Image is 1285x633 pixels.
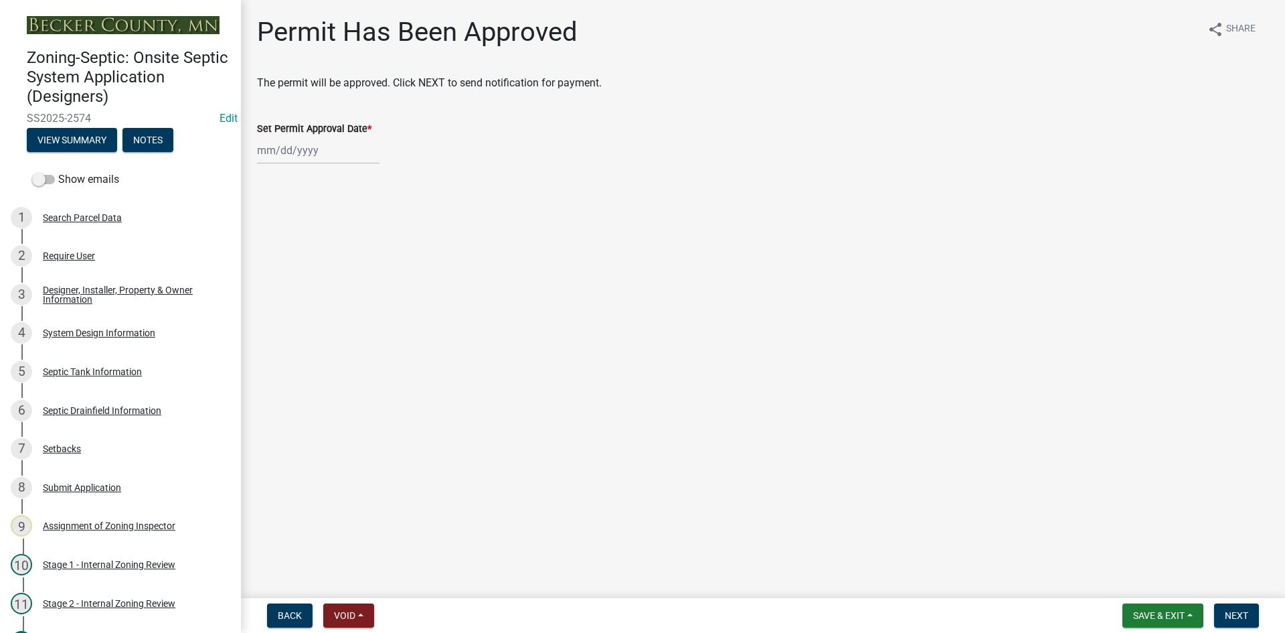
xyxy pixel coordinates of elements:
[11,593,32,614] div: 11
[334,610,355,621] span: Void
[43,251,95,261] div: Require User
[27,135,117,146] wm-modal-confirm: Summary
[122,135,173,146] wm-modal-confirm: Notes
[43,483,121,492] div: Submit Application
[11,245,32,267] div: 2
[43,367,142,376] div: Septic Tank Information
[11,322,32,344] div: 4
[27,48,230,106] h4: Zoning-Septic: Onsite Septic System Application (Designers)
[11,477,32,498] div: 8
[11,207,32,228] div: 1
[1225,610,1248,621] span: Next
[1226,21,1256,38] span: Share
[11,361,32,382] div: 5
[11,284,32,305] div: 3
[43,406,161,415] div: Septic Drainfield Information
[1207,21,1223,38] i: share
[1122,604,1203,628] button: Save & Exit
[43,521,175,531] div: Assignment of Zoning Inspector
[11,438,32,460] div: 7
[32,171,119,188] label: Show emails
[11,554,32,575] div: 10
[43,285,220,304] div: Designer, Installer, Property & Owner Information
[43,328,155,338] div: System Design Information
[1197,16,1266,42] button: shareShare
[267,604,313,628] button: Back
[11,400,32,421] div: 6
[27,112,214,125] span: SS2025-2574
[323,604,374,628] button: Void
[43,560,175,569] div: Stage 1 - Internal Zoning Review
[220,112,238,125] wm-modal-confirm: Edit Application Number
[220,112,238,125] a: Edit
[11,515,32,537] div: 9
[257,16,578,48] h1: Permit Has Been Approved
[43,444,81,453] div: Setbacks
[1133,610,1185,621] span: Save & Exit
[122,128,173,152] button: Notes
[278,610,302,621] span: Back
[1214,604,1259,628] button: Next
[257,137,379,164] input: mm/dd/yyyy
[27,128,117,152] button: View Summary
[43,599,175,608] div: Stage 2 - Internal Zoning Review
[257,125,371,134] label: Set Permit Approval Date
[257,75,1269,91] p: The permit will be approved. Click NEXT to send notification for payment.
[43,213,122,222] div: Search Parcel Data
[27,16,220,34] img: Becker County, Minnesota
